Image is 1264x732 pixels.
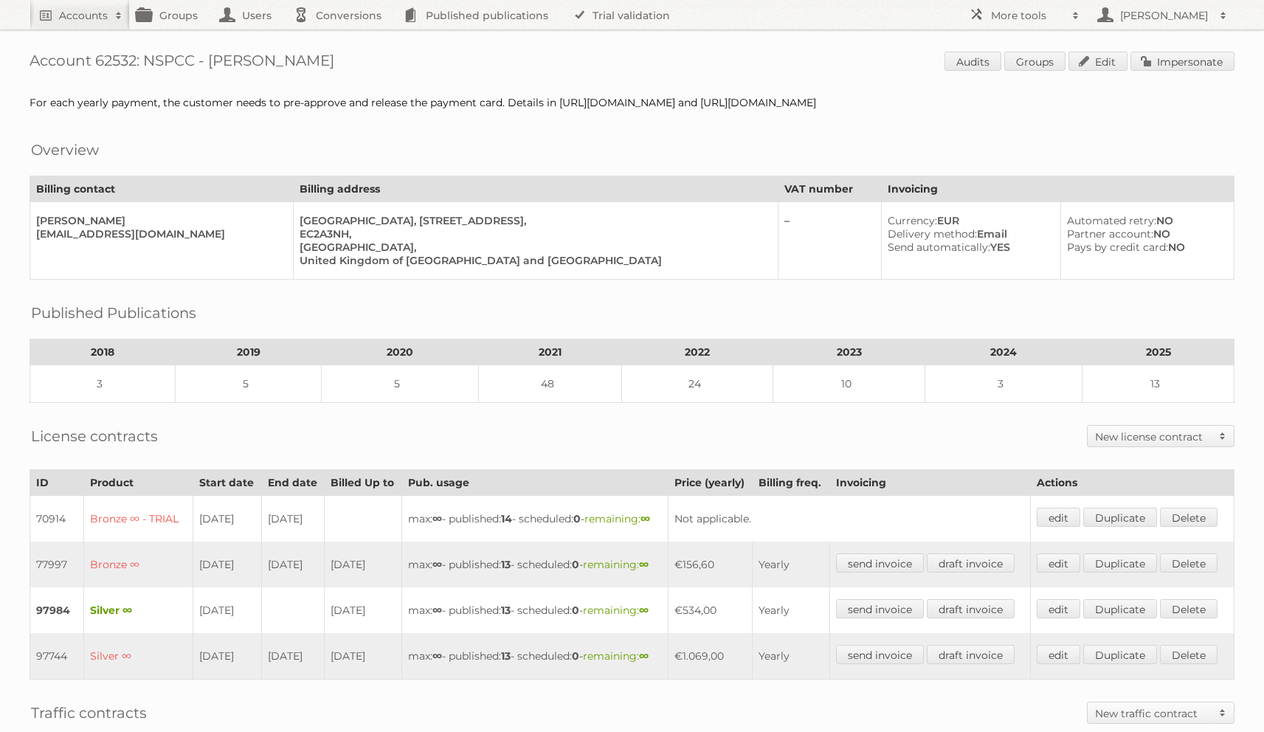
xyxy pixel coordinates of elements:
[773,365,925,403] td: 10
[1088,702,1234,723] a: New traffic contract
[432,649,442,663] strong: ∞
[621,339,773,365] th: 2022
[30,96,1234,109] div: For each yearly payment, the customer needs to pre-approve and release the payment card. Details ...
[668,470,752,496] th: Price (yearly)
[668,633,752,680] td: €1.069,00
[261,542,325,587] td: [DATE]
[881,176,1234,202] th: Invoicing
[1160,645,1218,664] a: Delete
[753,633,829,680] td: Yearly
[1160,508,1218,527] a: Delete
[572,604,579,617] strong: 0
[778,176,881,202] th: VAT number
[572,558,579,571] strong: 0
[1037,645,1080,664] a: edit
[1083,599,1157,618] a: Duplicate
[668,587,752,633] td: €534,00
[1082,339,1234,365] th: 2025
[300,254,765,267] div: United Kingdom of [GEOGRAPHIC_DATA] and [GEOGRAPHIC_DATA]
[30,542,84,587] td: 77997
[1068,52,1127,71] a: Edit
[925,365,1082,403] td: 3
[31,702,147,724] h2: Traffic contracts
[888,227,977,241] span: Delivery method:
[59,8,108,23] h2: Accounts
[432,604,442,617] strong: ∞
[1037,553,1080,573] a: edit
[1067,227,1222,241] div: NO
[1160,553,1218,573] a: Delete
[193,542,261,587] td: [DATE]
[83,542,193,587] td: Bronze ∞
[325,633,402,680] td: [DATE]
[176,339,321,365] th: 2019
[321,339,479,365] th: 2020
[1083,645,1157,664] a: Duplicate
[432,558,442,571] strong: ∞
[1130,52,1234,71] a: Impersonate
[888,214,1049,227] div: EUR
[83,496,193,542] td: Bronze ∞ - TRIAL
[573,512,581,525] strong: 0
[432,512,442,525] strong: ∞
[193,470,261,496] th: Start date
[1067,241,1222,254] div: NO
[36,227,281,241] div: [EMAIL_ADDRESS][DOMAIN_NAME]
[927,553,1015,573] a: draft invoice
[668,496,1030,542] td: Not applicable.
[176,365,321,403] td: 5
[300,241,765,254] div: [GEOGRAPHIC_DATA],
[927,645,1015,664] a: draft invoice
[1004,52,1066,71] a: Groups
[300,227,765,241] div: EC2A3NH,
[261,496,325,542] td: [DATE]
[325,587,402,633] td: [DATE]
[888,227,1049,241] div: Email
[1116,8,1212,23] h2: [PERSON_NAME]
[584,512,650,525] span: remaining:
[479,365,621,403] td: 48
[572,649,579,663] strong: 0
[30,587,84,633] td: 97984
[30,52,1234,74] h1: Account 62532: NSPCC - [PERSON_NAME]
[639,604,649,617] strong: ∞
[1037,508,1080,527] a: edit
[1088,426,1234,446] a: New license contract
[583,649,649,663] span: remaining:
[753,542,829,587] td: Yearly
[1067,227,1153,241] span: Partner account:
[1037,599,1080,618] a: edit
[501,604,511,617] strong: 13
[1095,429,1212,444] h2: New license contract
[402,633,669,680] td: max: - published: - scheduled: -
[1083,553,1157,573] a: Duplicate
[83,470,193,496] th: Product
[30,339,176,365] th: 2018
[321,365,479,403] td: 5
[193,633,261,680] td: [DATE]
[639,649,649,663] strong: ∞
[402,470,669,496] th: Pub. usage
[888,241,1049,254] div: YES
[501,558,511,571] strong: 13
[402,542,669,587] td: max: - published: - scheduled: -
[888,214,937,227] span: Currency:
[753,587,829,633] td: Yearly
[888,241,990,254] span: Send automatically:
[501,512,512,525] strong: 14
[1212,426,1234,446] span: Toggle
[300,214,765,227] div: [GEOGRAPHIC_DATA], [STREET_ADDRESS],
[640,512,650,525] strong: ∞
[479,339,621,365] th: 2021
[30,496,84,542] td: 70914
[501,649,511,663] strong: 13
[668,542,752,587] td: €156,60
[30,470,84,496] th: ID
[83,633,193,680] td: Silver ∞
[1067,241,1168,254] span: Pays by credit card:
[778,202,881,280] td: –
[30,633,84,680] td: 97744
[1212,702,1234,723] span: Toggle
[30,365,176,403] td: 3
[1083,508,1157,527] a: Duplicate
